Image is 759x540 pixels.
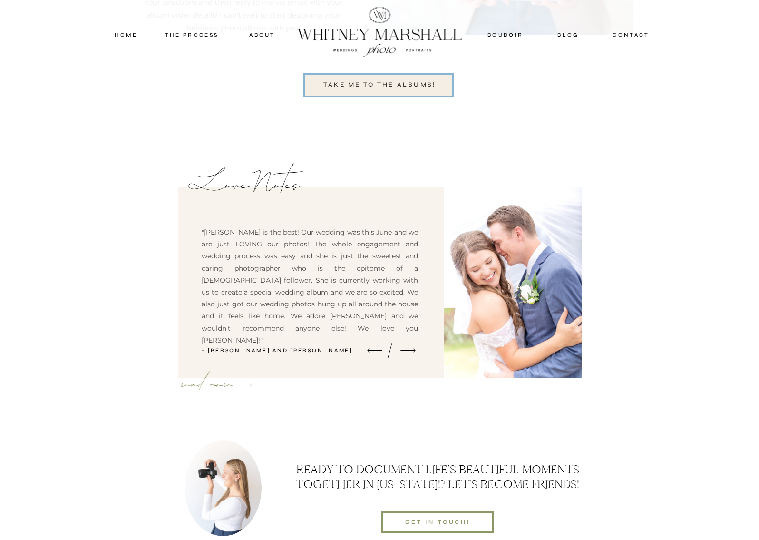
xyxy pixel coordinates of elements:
a: TAKE ME TO THE ALBUMs! [315,79,444,91]
div: - [PERSON_NAME] and [PERSON_NAME] [202,346,355,354]
a: home [106,30,146,39]
a: THE PROCESS [163,30,220,39]
a: blog [547,30,589,39]
a: READ MORE [177,379,234,391]
p: "[PERSON_NAME] is the best! Our wedding was this June and we are just LOVING our photos! The whol... [202,226,418,336]
a: boudoir [486,30,525,39]
div: Love Notes [189,160,311,193]
p: Ready to document life’s beautiful moments together IN [US_STATE]!? Let’s become friends! [292,462,584,491]
a: contact [609,30,653,39]
a: about [239,30,286,39]
a: get in touch! [389,518,487,526]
